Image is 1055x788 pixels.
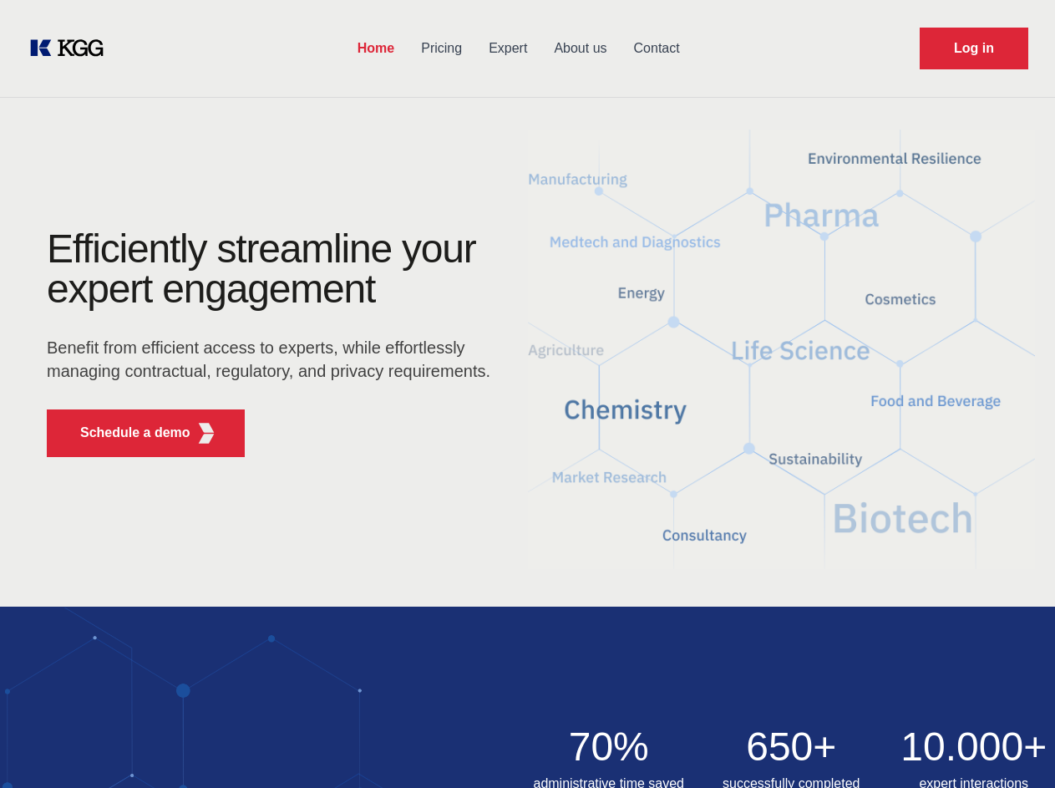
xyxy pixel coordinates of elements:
a: Request Demo [920,28,1028,69]
a: Expert [475,27,540,70]
a: Contact [621,27,693,70]
a: Pricing [408,27,475,70]
h2: 70% [528,727,691,767]
button: Schedule a demoKGG Fifth Element RED [47,409,245,457]
img: KGG Fifth Element RED [196,423,217,444]
a: KOL Knowledge Platform: Talk to Key External Experts (KEE) [27,35,117,62]
h1: Efficiently streamline your expert engagement [47,229,501,309]
p: Schedule a demo [80,423,190,443]
a: About us [540,27,620,70]
img: KGG Fifth Element RED [528,109,1036,590]
h2: 650+ [710,727,873,767]
a: Home [344,27,408,70]
p: Benefit from efficient access to experts, while effortlessly managing contractual, regulatory, an... [47,336,501,383]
